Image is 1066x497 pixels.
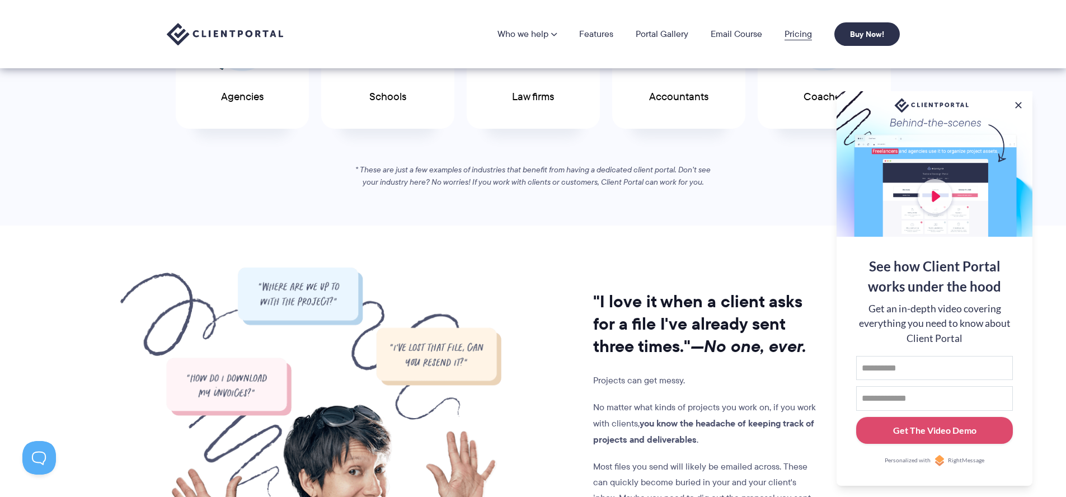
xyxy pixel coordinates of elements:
[649,91,708,103] span: Accountants
[856,417,1013,444] button: Get The Video Demo
[22,441,56,475] iframe: Toggle Customer Support
[691,334,806,359] i: —No one, ever.
[856,256,1013,297] div: See how Client Portal works under the hood
[934,455,945,466] img: Personalized with RightMessage
[856,302,1013,346] div: Get an in-depth video covering everything you need to know about Client Portal
[785,30,812,39] a: Pricing
[593,416,814,446] strong: you know the headache of keeping track of projects and deliverables
[369,91,406,103] span: Schools
[512,91,554,103] span: Law firms
[221,91,264,103] span: Agencies
[636,30,688,39] a: Portal Gallery
[355,164,711,187] em: * These are just a few examples of industries that benefit from having a dedicated client portal....
[885,456,931,465] span: Personalized with
[497,30,557,39] a: Who we help
[593,400,820,448] p: No matter what kinds of projects you work on, if you work with clients, .
[893,424,976,437] div: Get The Video Demo
[834,22,900,46] a: Buy Now!
[579,30,613,39] a: Features
[593,290,820,358] h2: "I love it when a client asks for a file I've already sent three times."
[593,373,820,388] p: Projects can get messy.
[948,456,984,465] span: RightMessage
[804,91,845,103] span: Coaches
[856,455,1013,466] a: Personalized withRightMessage
[711,30,762,39] a: Email Course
